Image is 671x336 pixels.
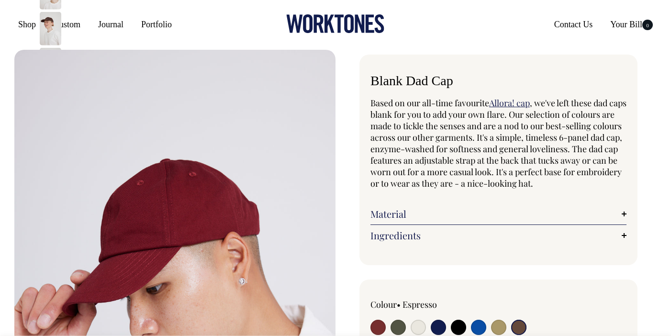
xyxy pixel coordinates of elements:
[606,16,657,33] a: Your Bill0
[50,16,84,33] a: Custom
[14,16,40,33] a: Shop
[40,12,61,45] img: espresso
[40,48,61,81] img: espresso
[370,230,626,241] a: Ingredients
[370,208,626,220] a: Material
[642,20,653,30] span: 0
[94,16,127,33] a: Journal
[550,16,597,33] a: Contact Us
[137,16,176,33] a: Portfolio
